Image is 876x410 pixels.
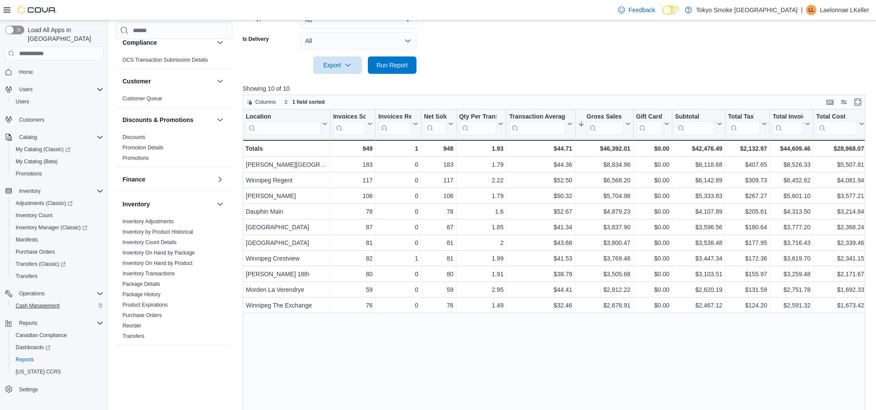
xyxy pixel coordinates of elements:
span: My Catalog (Classic) [12,144,103,155]
a: Inventory by Product Historical [122,229,193,235]
div: $3,447.34 [675,253,722,264]
div: $8,834.96 [578,159,630,170]
a: Reorder [122,323,141,329]
span: Home [16,66,103,77]
div: Dauphin Main [246,206,327,217]
span: My Catalog (Classic) [16,146,70,153]
span: Feedback [628,6,655,14]
a: Dashboards [9,341,107,354]
div: 87 [333,222,373,232]
a: Promotions [122,155,149,161]
div: $177.95 [728,238,767,248]
div: Winnipeg Regent [246,175,327,185]
span: Transfers [16,273,37,280]
div: 1.6 [459,206,503,217]
button: Invoices Ref [378,113,418,135]
a: My Catalog (Beta) [12,156,61,167]
div: 0 [378,238,418,248]
a: Package Details [122,281,160,287]
div: Compliance [116,55,232,69]
a: Customer Queue [122,96,162,102]
div: Gift Cards [636,113,662,121]
a: Inventory On Hand by Product [122,260,192,266]
div: $5,507.81 [816,159,864,170]
div: [GEOGRAPHIC_DATA] [246,222,327,232]
button: Invoices Sold [333,113,373,135]
div: $46,392.01 [578,143,630,154]
span: Inventory Manager (Classic) [12,222,103,233]
div: $6,142.89 [675,175,722,185]
div: 1.99 [459,253,503,264]
div: 81 [424,238,453,248]
div: $3,777.20 [773,222,810,232]
span: Export [318,56,357,74]
div: Totals [245,143,327,154]
span: Reports [19,320,37,327]
span: Inventory [19,188,40,195]
div: $3,538.48 [675,238,722,248]
span: Inventory Manager (Classic) [16,224,87,231]
div: $50.32 [509,191,572,201]
div: Total Cost [816,113,857,135]
div: $3,769.46 [578,253,630,264]
h3: Customer [122,77,151,86]
a: Discounts [122,134,145,140]
div: Total Tax [728,113,760,121]
p: Showing 10 of 10 [243,84,872,93]
button: Inventory [122,200,213,208]
button: 1 field sorted [280,97,328,107]
a: Canadian Compliance [12,330,70,341]
button: Enter fullscreen [853,97,863,107]
div: $3,619.70 [773,253,810,264]
span: Users [12,96,103,107]
a: Inventory Manager (Classic) [12,222,91,233]
button: Cash Management [9,300,107,312]
button: Inventory Count [9,209,107,222]
a: Transfers (Classic) [9,258,107,270]
div: 117 [424,175,453,185]
h3: Discounts & Promotions [122,116,193,124]
div: Location [246,113,321,121]
div: $0.00 [636,175,669,185]
button: Reports [16,318,41,328]
input: Dark Mode [662,6,681,15]
div: [PERSON_NAME][GEOGRAPHIC_DATA] [246,159,327,170]
div: Qty Per Transaction [459,113,496,121]
span: Canadian Compliance [16,332,67,339]
div: 81 [333,238,373,248]
span: Columns [255,99,276,106]
div: 117 [333,175,373,185]
span: Transfers (Classic) [12,259,103,269]
span: My Catalog (Beta) [12,156,103,167]
span: Inventory Count Details [122,239,177,246]
a: Home [16,67,36,77]
span: Inventory Count [12,210,103,221]
div: 106 [333,191,373,201]
div: $5,601.10 [773,191,810,201]
div: $3,214.84 [816,206,864,217]
span: Cash Management [16,302,60,309]
a: My Catalog (Classic) [12,144,74,155]
a: Transfers [12,271,41,281]
button: My Catalog (Beta) [9,155,107,168]
button: Operations [2,288,107,300]
a: Inventory Adjustments [122,218,174,225]
button: Columns [243,97,279,107]
div: $4,879.23 [578,206,630,217]
a: Inventory Count [12,210,56,221]
span: Inventory Adjustments [122,218,174,225]
button: Compliance [122,38,213,47]
button: Transaction Average [509,113,572,135]
span: Reports [16,356,34,363]
button: Users [16,84,36,95]
div: Invoices Ref [378,113,411,135]
span: Customer Queue [122,95,162,102]
span: Transfers (Classic) [16,261,66,268]
div: Subtotal [675,113,715,121]
div: $0.00 [636,159,669,170]
button: Export [313,56,362,74]
span: Customers [19,116,44,123]
div: $52.50 [509,175,572,185]
div: $4,081.94 [816,175,864,185]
